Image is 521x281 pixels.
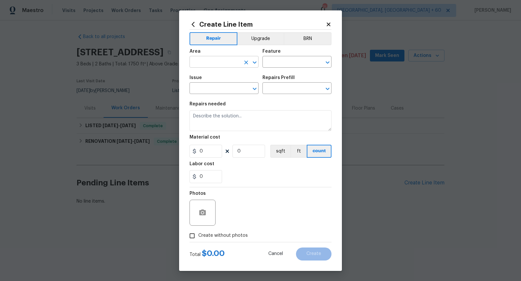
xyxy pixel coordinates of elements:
[250,84,259,93] button: Open
[198,232,248,239] span: Create without photos
[190,191,206,196] h5: Photos
[250,58,259,67] button: Open
[262,75,295,80] h5: Repairs Prefill
[190,32,237,45] button: Repair
[262,49,281,54] h5: Feature
[242,58,251,67] button: Clear
[190,135,220,140] h5: Material cost
[323,58,332,67] button: Open
[307,145,331,158] button: count
[190,250,225,258] div: Total
[306,251,321,256] span: Create
[202,249,225,257] span: $ 0.00
[270,145,290,158] button: sqft
[290,145,307,158] button: ft
[284,32,331,45] button: BRN
[190,162,214,166] h5: Labor cost
[258,248,293,261] button: Cancel
[237,32,284,45] button: Upgrade
[190,49,201,54] h5: Area
[296,248,331,261] button: Create
[190,21,326,28] h2: Create Line Item
[268,251,283,256] span: Cancel
[190,102,226,106] h5: Repairs needed
[190,75,202,80] h5: Issue
[323,84,332,93] button: Open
